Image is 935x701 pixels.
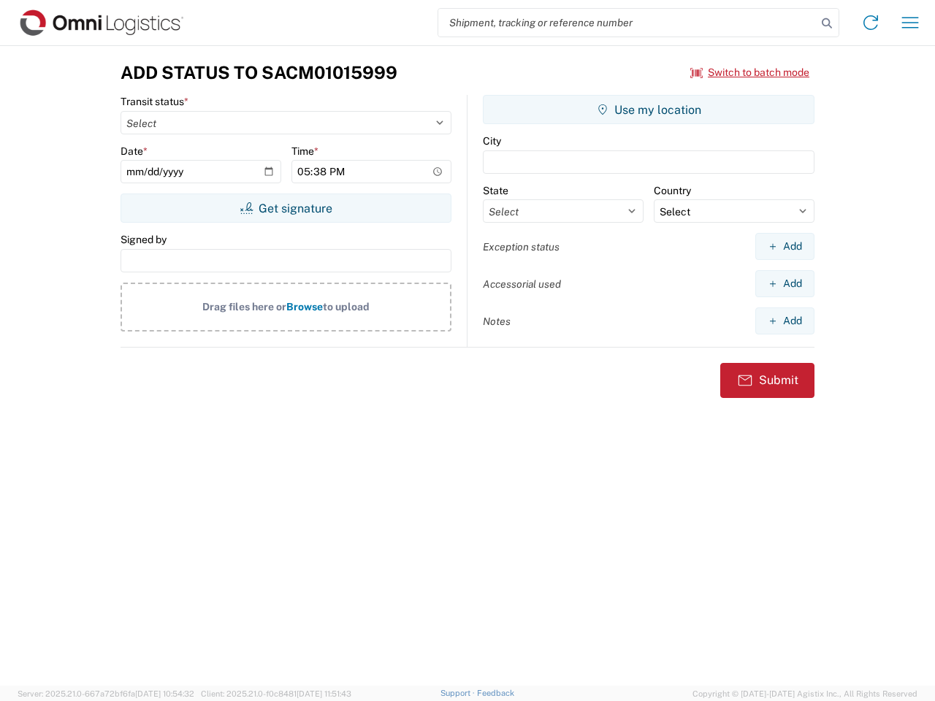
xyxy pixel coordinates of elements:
span: to upload [323,301,370,313]
span: [DATE] 11:51:43 [297,689,351,698]
button: Add [755,233,814,260]
span: Server: 2025.21.0-667a72bf6fa [18,689,194,698]
label: Date [121,145,148,158]
button: Submit [720,363,814,398]
button: Add [755,307,814,334]
label: Notes [483,315,511,328]
label: Transit status [121,95,188,108]
a: Support [440,689,477,697]
label: State [483,184,508,197]
button: Switch to batch mode [690,61,809,85]
label: Exception status [483,240,560,253]
button: Add [755,270,814,297]
span: Client: 2025.21.0-f0c8481 [201,689,351,698]
label: City [483,134,501,148]
a: Feedback [477,689,514,697]
label: Accessorial used [483,277,561,291]
button: Get signature [121,194,451,223]
h3: Add Status to SACM01015999 [121,62,397,83]
span: Browse [286,301,323,313]
button: Use my location [483,95,814,124]
span: [DATE] 10:54:32 [135,689,194,698]
span: Drag files here or [202,301,286,313]
label: Country [654,184,691,197]
label: Signed by [121,233,167,246]
span: Copyright © [DATE]-[DATE] Agistix Inc., All Rights Reserved [692,687,917,700]
input: Shipment, tracking or reference number [438,9,817,37]
label: Time [291,145,318,158]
